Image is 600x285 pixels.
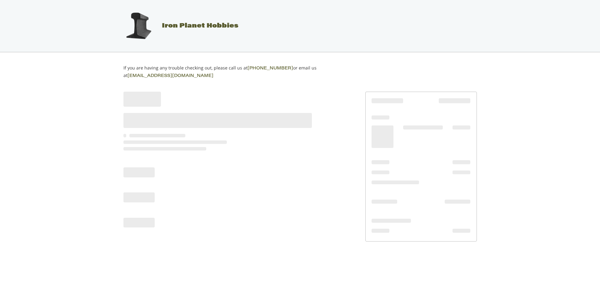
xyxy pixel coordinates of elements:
[123,10,154,42] img: Iron Planet Hobbies
[123,64,336,79] p: If you are having any trouble checking out, please call us at or email us at
[117,23,238,29] a: Iron Planet Hobbies
[247,66,293,71] a: [PHONE_NUMBER]
[162,23,238,29] span: Iron Planet Hobbies
[127,74,213,78] a: [EMAIL_ADDRESS][DOMAIN_NAME]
